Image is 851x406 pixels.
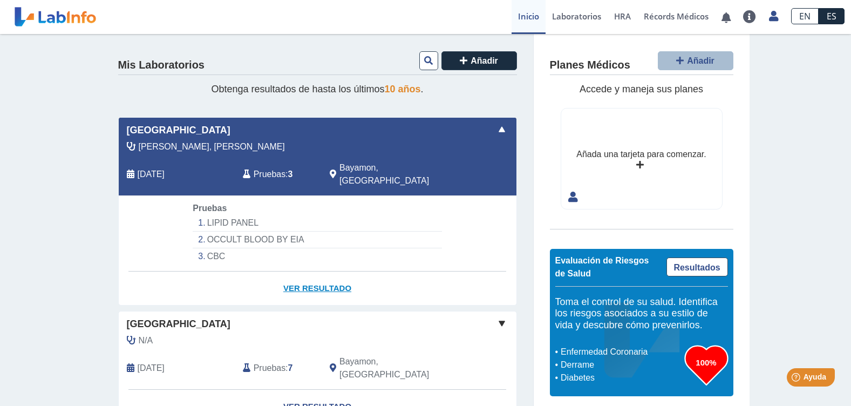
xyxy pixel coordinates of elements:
b: 7 [288,363,293,373]
button: Añadir [441,51,517,70]
span: N/A [139,334,153,347]
div: Añada una tarjeta para comenzar. [576,148,706,161]
span: Añadir [687,56,714,65]
span: Obtenga resultados de hasta los últimos . [211,84,423,94]
span: Garcia Garcia, Samarie [139,140,285,153]
h4: Mis Laboratorios [118,59,205,72]
li: Enfermedad Coronaria [558,346,685,358]
a: ES [819,8,845,24]
span: Pruebas [193,204,227,213]
button: Añadir [658,51,733,70]
li: CBC [193,248,441,265]
b: 3 [288,170,293,179]
iframe: Help widget launcher [755,364,839,394]
li: Derrame [558,358,685,371]
h4: Planes Médicos [550,59,630,72]
span: 2025-08-09 [138,168,165,181]
span: [GEOGRAPHIC_DATA] [127,317,230,331]
span: Evaluación de Riesgos de Salud [555,256,649,278]
div: : [235,355,322,381]
span: Bayamon, PR [339,355,459,381]
span: 2025-08-02 [138,362,165,375]
span: Pruebas [254,168,285,181]
span: Accede y maneja sus planes [580,84,703,94]
div: : [235,161,322,187]
span: Bayamon, PR [339,161,459,187]
span: Pruebas [254,362,285,375]
li: Diabetes [558,371,685,384]
span: Añadir [471,56,498,65]
h5: Toma el control de su salud. Identifica los riesgos asociados a su estilo de vida y descubre cómo... [555,296,728,331]
span: HRA [614,11,631,22]
span: [GEOGRAPHIC_DATA] [127,123,230,138]
h3: 100% [685,356,728,369]
li: OCCULT BLOOD BY EIA [193,232,441,248]
span: 10 años [385,84,421,94]
a: EN [791,8,819,24]
a: Resultados [666,258,728,276]
a: Ver Resultado [119,272,516,306]
li: LIPID PANEL [193,215,441,232]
